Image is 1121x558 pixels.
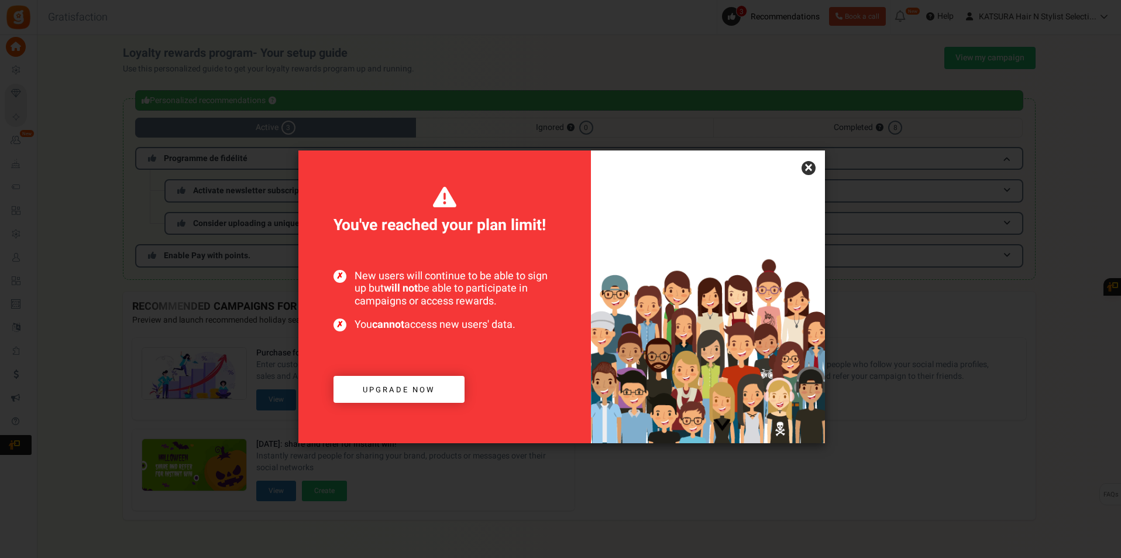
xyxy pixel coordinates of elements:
a: Upgrade now [333,376,465,403]
span: You've reached your plan limit! [333,186,556,237]
img: Increased users [591,209,825,443]
a: × [802,161,816,175]
b: cannot [372,317,404,333]
span: Upgrade now [363,384,435,395]
b: will not [384,280,418,296]
span: You access new users' data. [333,319,556,331]
span: New users will continue to be able to sign up but be able to participate in campaigns or access r... [333,270,556,308]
